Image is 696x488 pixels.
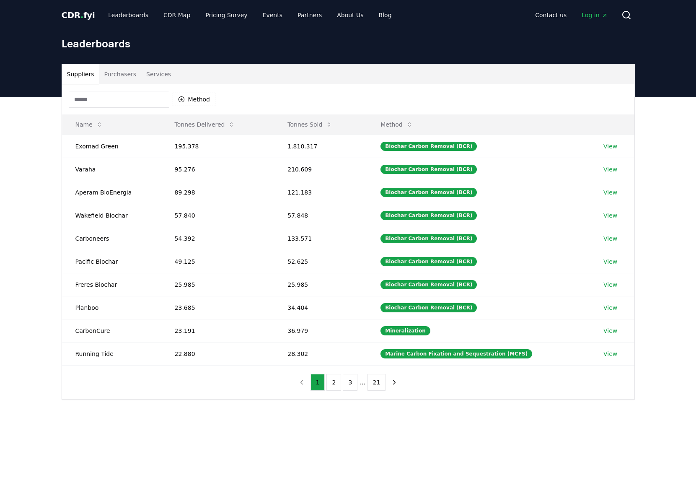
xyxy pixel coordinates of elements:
div: Biochar Carbon Removal (BCR) [380,142,477,151]
span: . [80,10,83,20]
td: 133.571 [274,227,367,250]
td: 36.979 [274,319,367,342]
td: Varaha [62,158,161,181]
td: 1.810.317 [274,135,367,158]
td: Wakefield Biochar [62,204,161,227]
nav: Main [528,8,614,23]
div: Biochar Carbon Removal (BCR) [380,211,477,220]
td: 210.609 [274,158,367,181]
a: Contact us [528,8,573,23]
td: 25.985 [161,273,274,296]
a: About Us [330,8,370,23]
td: 57.848 [274,204,367,227]
td: Running Tide [62,342,161,365]
a: View [603,234,617,243]
a: View [603,304,617,312]
td: 95.276 [161,158,274,181]
div: Biochar Carbon Removal (BCR) [380,303,477,312]
div: Biochar Carbon Removal (BCR) [380,234,477,243]
td: Carboneers [62,227,161,250]
a: Blog [372,8,398,23]
td: 28.302 [274,342,367,365]
button: Method [173,93,216,106]
td: 34.404 [274,296,367,319]
nav: Main [101,8,398,23]
td: 23.685 [161,296,274,319]
button: Name [69,116,109,133]
td: Aperam BioEnergia [62,181,161,204]
td: 195.378 [161,135,274,158]
button: 1 [310,374,325,391]
td: 22.880 [161,342,274,365]
td: 121.183 [274,181,367,204]
td: 89.298 [161,181,274,204]
td: 52.625 [274,250,367,273]
button: Purchasers [99,64,141,84]
a: View [603,165,617,174]
td: Freres Biochar [62,273,161,296]
div: Mineralization [380,326,430,335]
a: Partners [291,8,329,23]
div: Biochar Carbon Removal (BCR) [380,257,477,266]
a: Log in [575,8,614,23]
a: View [603,257,617,266]
td: 54.392 [161,227,274,250]
div: Biochar Carbon Removal (BCR) [380,165,477,174]
td: CarbonCure [62,319,161,342]
button: Suppliers [62,64,99,84]
a: Events [256,8,289,23]
button: Services [141,64,176,84]
h1: Leaderboards [62,37,635,50]
a: CDR Map [157,8,197,23]
a: View [603,327,617,335]
td: Exomad Green [62,135,161,158]
a: Pricing Survey [199,8,254,23]
button: 3 [343,374,357,391]
td: 25.985 [274,273,367,296]
a: View [603,142,617,151]
li: ... [359,377,365,387]
a: View [603,280,617,289]
td: Planboo [62,296,161,319]
td: 57.840 [161,204,274,227]
button: 21 [367,374,386,391]
button: 2 [326,374,341,391]
a: Leaderboards [101,8,155,23]
button: Tonnes Delivered [168,116,242,133]
td: Pacific Biochar [62,250,161,273]
div: Biochar Carbon Removal (BCR) [380,188,477,197]
a: CDR.fyi [62,9,95,21]
button: Tonnes Sold [281,116,339,133]
div: Biochar Carbon Removal (BCR) [380,280,477,289]
span: CDR fyi [62,10,95,20]
span: Log in [582,11,608,19]
td: 23.191 [161,319,274,342]
td: 49.125 [161,250,274,273]
button: next page [387,374,401,391]
a: View [603,211,617,220]
a: View [603,188,617,197]
a: View [603,350,617,358]
button: Method [374,116,419,133]
div: Marine Carbon Fixation and Sequestration (MCFS) [380,349,532,358]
